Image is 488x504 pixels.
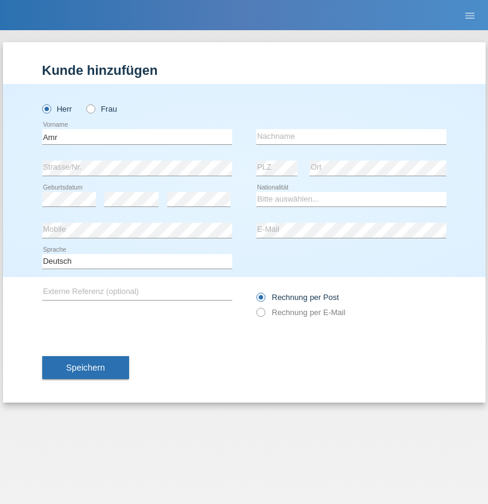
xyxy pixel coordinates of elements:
[86,104,117,113] label: Frau
[464,10,476,22] i: menu
[42,104,72,113] label: Herr
[256,293,339,302] label: Rechnung per Post
[42,356,129,379] button: Speichern
[256,308,264,323] input: Rechnung per E-Mail
[66,363,105,372] span: Speichern
[256,293,264,308] input: Rechnung per Post
[86,104,94,112] input: Frau
[256,308,346,317] label: Rechnung per E-Mail
[42,63,446,78] h1: Kunde hinzufügen
[42,104,50,112] input: Herr
[458,11,482,19] a: menu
